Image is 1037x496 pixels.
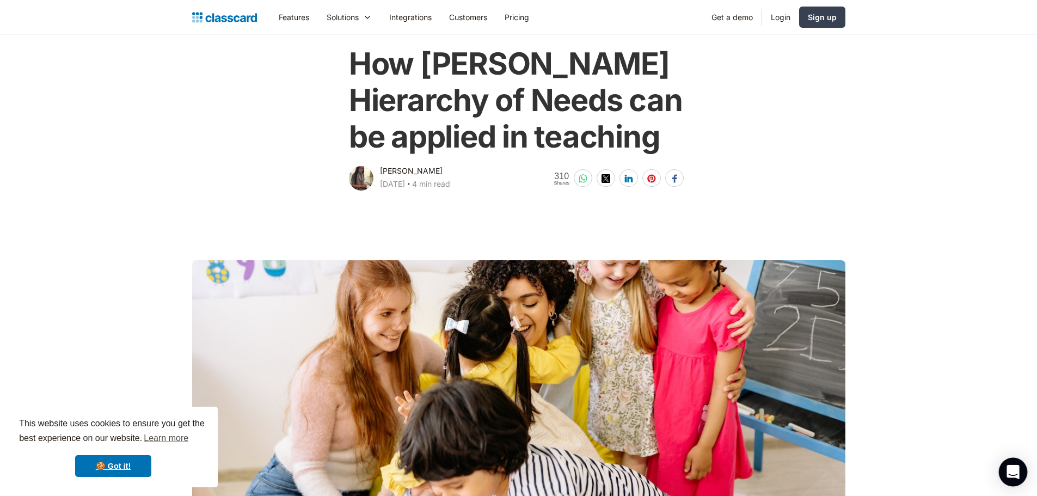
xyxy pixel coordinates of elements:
[75,455,151,477] a: dismiss cookie message
[440,5,496,29] a: Customers
[318,5,381,29] div: Solutions
[405,177,412,193] div: ‧
[554,181,569,186] span: Shares
[703,5,762,29] a: Get a demo
[554,172,569,181] span: 310
[602,174,610,183] img: twitter-white sharing button
[412,177,450,191] div: 4 min read
[579,174,587,183] img: whatsapp-white sharing button
[670,174,679,183] img: facebook-white sharing button
[349,46,688,156] h1: How [PERSON_NAME] Hierarchy of Needs can be applied in teaching
[9,407,218,487] div: cookieconsent
[496,5,538,29] a: Pricing
[647,174,656,183] img: pinterest-white sharing button
[380,164,443,177] div: [PERSON_NAME]
[624,174,633,183] img: linkedin-white sharing button
[381,5,440,29] a: Integrations
[999,458,1028,487] div: Open Intercom Messenger
[380,177,405,191] div: [DATE]
[327,11,359,23] div: Solutions
[142,430,190,446] a: learn more about cookies
[270,5,318,29] a: Features
[808,11,837,23] div: Sign up
[192,10,257,25] a: home
[19,417,207,446] span: This website uses cookies to ensure you get the best experience on our website.
[799,7,845,28] a: Sign up
[762,5,799,29] a: Login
